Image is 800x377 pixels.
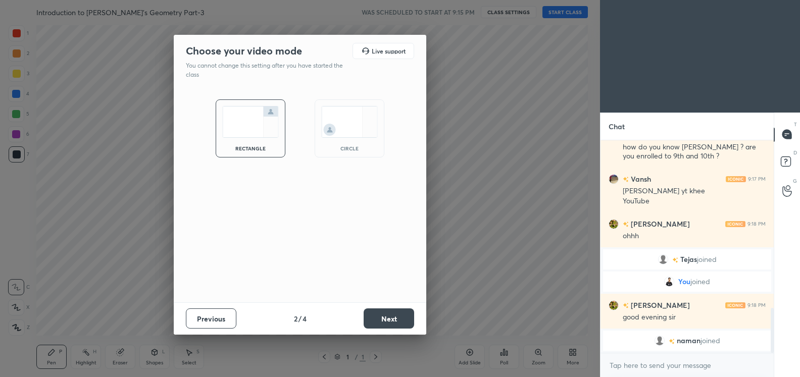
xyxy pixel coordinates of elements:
[364,308,414,329] button: Next
[186,61,349,79] p: You cannot change this setting after you have started the class
[629,300,690,310] h6: [PERSON_NAME]
[372,48,406,54] h5: Live support
[629,174,651,184] h6: Vansh
[629,219,690,229] h6: [PERSON_NAME]
[794,121,797,128] p: T
[672,257,678,262] img: no-rating-badge.077c3623.svg
[294,313,297,324] h4: 2
[609,174,619,184] img: ac57951a0799499d8fd19966482b33a2.jpg
[677,337,701,345] span: naman
[609,219,619,229] img: 95998f70456b41ac86ae325452b55642.jpg
[678,278,690,286] span: You
[623,186,766,196] div: [PERSON_NAME] yt khee
[623,231,766,241] div: ohhh
[748,176,766,182] div: 9:17 PM
[186,44,302,58] h2: Choose your video mode
[186,308,236,329] button: Previous
[701,337,720,345] span: joined
[690,278,710,286] span: joined
[793,177,797,185] p: G
[680,255,697,263] span: Tejas
[303,313,307,324] h4: 4
[623,142,766,161] div: how do you know [PERSON_NAME] ? are you enrolled to 9th and 10th ?
[230,146,271,151] div: rectangle
[747,302,766,308] div: 9:18 PM
[669,338,675,344] img: no-rating-badge.077c3623.svg
[329,146,370,151] div: circle
[725,302,745,308] img: iconic-light.a09c19a4.png
[726,176,746,182] img: iconic-light.a09c19a4.png
[623,177,629,182] img: no-rating-badge.077c3623.svg
[321,106,378,138] img: circleScreenIcon.acc0effb.svg
[793,149,797,156] p: D
[623,303,629,308] img: no-rating-badge.077c3623.svg
[298,313,302,324] h4: /
[623,222,629,227] img: no-rating-badge.077c3623.svg
[697,255,717,263] span: joined
[725,221,745,227] img: iconic-light.a09c19a4.png
[222,106,279,138] img: normalScreenIcon.ae25ed63.svg
[655,336,665,346] img: default.png
[747,221,766,227] div: 9:18 PM
[601,113,633,140] p: Chat
[664,277,674,287] img: 144b345530af4266b4014317b2bf6637.jpg
[609,300,619,310] img: 95998f70456b41ac86ae325452b55642.jpg
[658,254,668,264] img: default.png
[623,196,766,206] div: YouTube
[601,140,774,353] div: grid
[623,312,766,322] div: good evening sir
